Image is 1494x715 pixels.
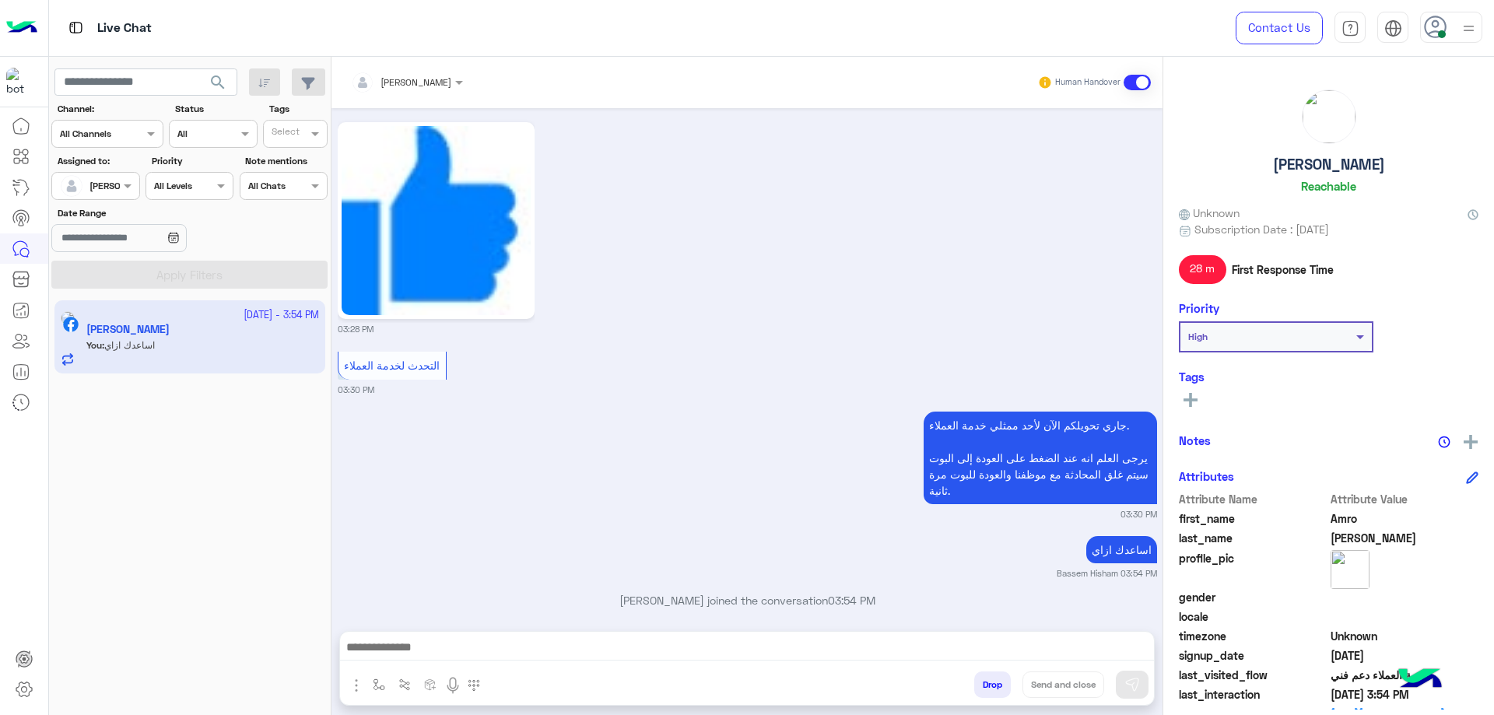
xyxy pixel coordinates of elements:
img: picture [1303,90,1355,143]
span: 2025-10-10T12:25:16.985Z [1331,647,1479,664]
img: add [1464,435,1478,449]
small: 03:30 PM [338,384,374,396]
button: search [199,68,237,102]
span: locale [1179,608,1327,625]
img: select flow [373,678,385,691]
label: Status [175,102,255,116]
span: gender [1179,589,1327,605]
img: tab [66,18,86,37]
button: create order [418,671,444,697]
img: hulul-logo.png [1393,653,1447,707]
button: Apply Filters [51,261,328,289]
label: Priority [152,154,232,168]
span: خدمة العملاء دعم فني [1331,667,1479,683]
span: last_name [1179,530,1327,546]
span: null [1331,589,1479,605]
label: Note mentions [245,154,325,168]
small: Human Handover [1055,76,1120,89]
button: Drop [974,671,1011,698]
img: profile [1459,19,1478,38]
span: last_visited_flow [1179,667,1327,683]
label: Date Range [58,206,232,220]
p: Live Chat [97,18,152,39]
img: 713415422032625 [6,68,34,96]
img: create order [424,678,437,691]
span: Subscription Date : [DATE] [1194,221,1329,237]
span: التحدث لخدمة العملاء [344,359,440,372]
h6: Tags [1179,370,1478,384]
small: 03:30 PM [1120,508,1157,520]
img: tab [1341,19,1359,37]
button: Send and close [1022,671,1104,698]
small: 03:28 PM [338,323,373,335]
span: Mohammed [1331,530,1479,546]
img: notes [1438,436,1450,448]
h6: Priority [1179,301,1219,315]
img: send attachment [347,676,366,695]
h6: Notes [1179,433,1211,447]
div: Select [269,124,300,142]
button: select flow [366,671,392,697]
img: 39178562_1505197616293642_5411344281094848512_n.png [342,126,531,315]
label: Tags [269,102,326,116]
span: profile_pic [1179,550,1327,586]
a: tab [1334,12,1366,44]
span: Amro [1331,510,1479,527]
span: First Response Time [1232,261,1334,278]
img: Logo [6,12,37,44]
span: 2025-10-10T12:54:40.974Z [1331,686,1479,703]
span: null [1331,608,1479,625]
span: 03:54 PM [828,594,875,607]
p: 10/10/2025, 3:30 PM [924,412,1157,504]
span: last_interaction [1179,686,1327,703]
p: [PERSON_NAME] joined the conversation [338,592,1157,608]
img: picture [1331,550,1369,589]
b: High [1188,331,1208,342]
span: search [209,73,227,92]
span: 28 m [1179,255,1226,283]
label: Assigned to: [58,154,138,168]
img: make a call [468,679,480,692]
p: 10/10/2025, 3:54 PM [1086,536,1157,563]
h5: [PERSON_NAME] [1273,156,1385,173]
img: defaultAdmin.png [61,175,82,197]
h6: Reachable [1301,179,1356,193]
span: timezone [1179,628,1327,644]
label: Channel: [58,102,162,116]
img: tab [1384,19,1402,37]
img: Trigger scenario [398,678,411,691]
span: Attribute Value [1331,491,1479,507]
span: first_name [1179,510,1327,527]
button: Trigger scenario [392,671,418,697]
img: send message [1124,677,1140,692]
h6: Attributes [1179,469,1234,483]
span: Unknown [1179,205,1240,221]
span: Attribute Name [1179,491,1327,507]
img: send voice note [444,676,462,695]
span: [PERSON_NAME] [381,76,451,88]
span: signup_date [1179,647,1327,664]
span: Unknown [1331,628,1479,644]
small: Bassem Hisham 03:54 PM [1057,567,1157,580]
a: Contact Us [1236,12,1323,44]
